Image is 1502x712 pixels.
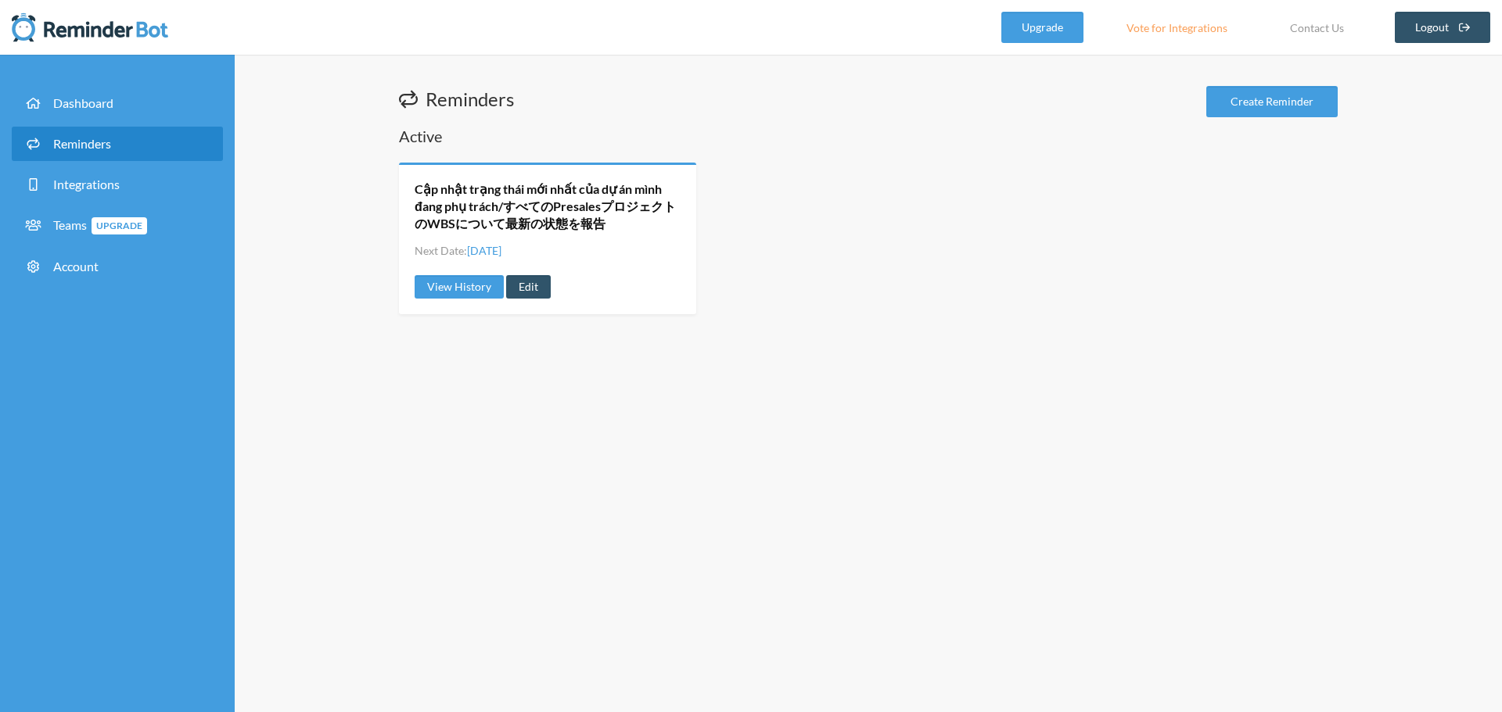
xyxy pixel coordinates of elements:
[53,136,111,151] span: Reminders
[1206,86,1338,117] a: Create Reminder
[1107,12,1247,43] a: Vote for Integrations
[415,242,501,259] li: Next Date:
[1001,12,1083,43] a: Upgrade
[415,275,504,299] a: View History
[506,275,551,299] a: Edit
[1395,12,1491,43] a: Logout
[53,177,120,191] span: Integrations
[92,217,147,234] span: Upgrade
[53,259,99,274] span: Account
[53,217,147,232] span: Teams
[12,127,223,161] a: Reminders
[467,244,501,257] span: [DATE]
[12,249,223,284] a: Account
[399,86,514,113] h1: Reminders
[12,208,223,243] a: TeamsUpgrade
[12,12,168,43] img: Reminder Bot
[12,167,223,202] a: Integrations
[53,95,113,110] span: Dashboard
[399,125,1338,147] h2: Active
[1270,12,1364,43] a: Contact Us
[415,181,681,233] a: Cập nhật trạng thái mới nhất của dự án mình đang phụ trách/すべてのPresalesプロジェクトのWBSについて最新の状態を報告
[12,86,223,120] a: Dashboard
